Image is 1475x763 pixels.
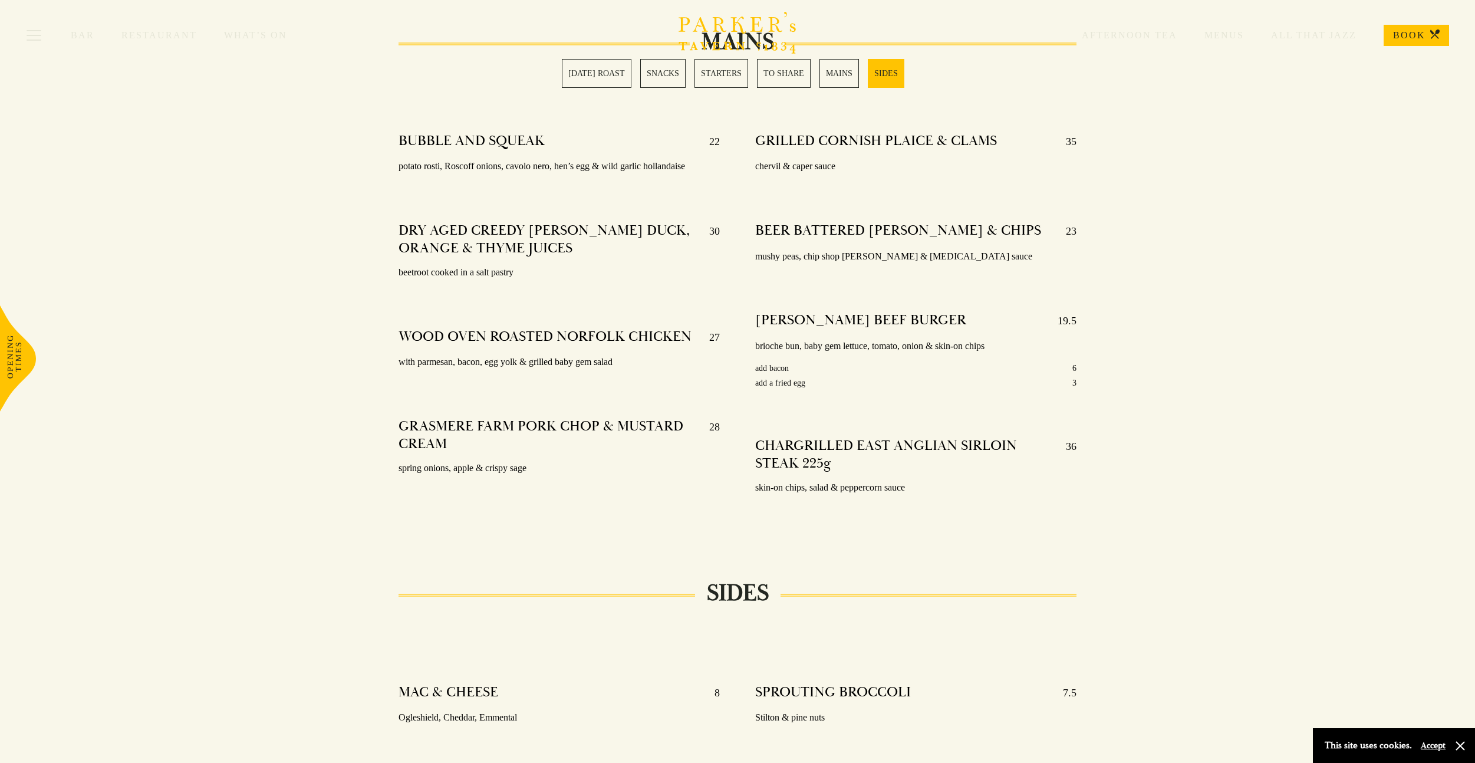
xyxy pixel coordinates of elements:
[755,709,1076,726] p: Stilton & pine nuts
[399,354,720,371] p: with parmesan, bacon, egg yolk & grilled baby gem salad
[399,417,697,453] h4: GRASMERE FARM PORK CHOP & MUSTARD CREAM
[1325,737,1412,754] p: This site uses cookies.
[399,158,720,175] p: potato rosti, Roscoff onions, cavolo nero, hen’s egg & wild garlic hollandaise
[819,59,859,88] a: 5 / 6
[399,709,720,726] p: Ogleshield, Cheddar, Emmental
[399,328,692,347] h4: WOOD OVEN ROASTED NORFOLK CHICKEN
[755,338,1076,355] p: brioche bun, baby gem lettuce, tomato, onion & skin-on chips
[755,311,966,330] h4: [PERSON_NAME] BEEF BURGER
[755,376,805,390] p: add a fried egg
[755,479,1076,496] p: skin-on chips, salad & peppercorn sauce
[755,132,997,151] h4: GRILLED CORNISH PLAICE & CLAMS
[755,222,1041,241] h4: BEER BATTERED [PERSON_NAME] & CHIPS
[703,683,720,702] p: 8
[1054,132,1076,151] p: 35
[757,59,811,88] a: 4 / 6
[1454,740,1466,752] button: Close and accept
[694,59,748,88] a: 3 / 6
[1051,683,1076,702] p: 7.5
[399,683,498,702] h4: MAC & CHEESE
[399,460,720,477] p: spring onions, apple & crispy sage
[697,132,720,151] p: 22
[562,59,631,88] a: 1 / 6
[755,248,1076,265] p: mushy peas, chip shop [PERSON_NAME] & [MEDICAL_DATA] sauce
[868,59,904,88] a: 6 / 6
[399,222,697,257] h4: DRY AGED CREEDY [PERSON_NAME] DUCK, ORANGE & THYME JUICES
[1054,222,1076,241] p: 23
[755,683,911,702] h4: SPROUTING BROCCOLI
[399,132,545,151] h4: BUBBLE AND SQUEAK
[1072,361,1076,376] p: 6
[1046,311,1076,330] p: 19.5
[755,158,1076,175] p: chervil & caper sauce
[755,437,1054,472] h4: CHARGRILLED EAST ANGLIAN SIRLOIN STEAK 225g
[697,222,720,257] p: 30
[1054,437,1076,472] p: 36
[399,264,720,281] p: beetroot cooked in a salt pastry
[1421,740,1446,751] button: Accept
[755,361,789,376] p: add bacon
[640,59,686,88] a: 2 / 6
[697,328,720,347] p: 27
[1072,376,1076,390] p: 3
[695,579,781,607] h2: SIDES
[697,417,720,453] p: 28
